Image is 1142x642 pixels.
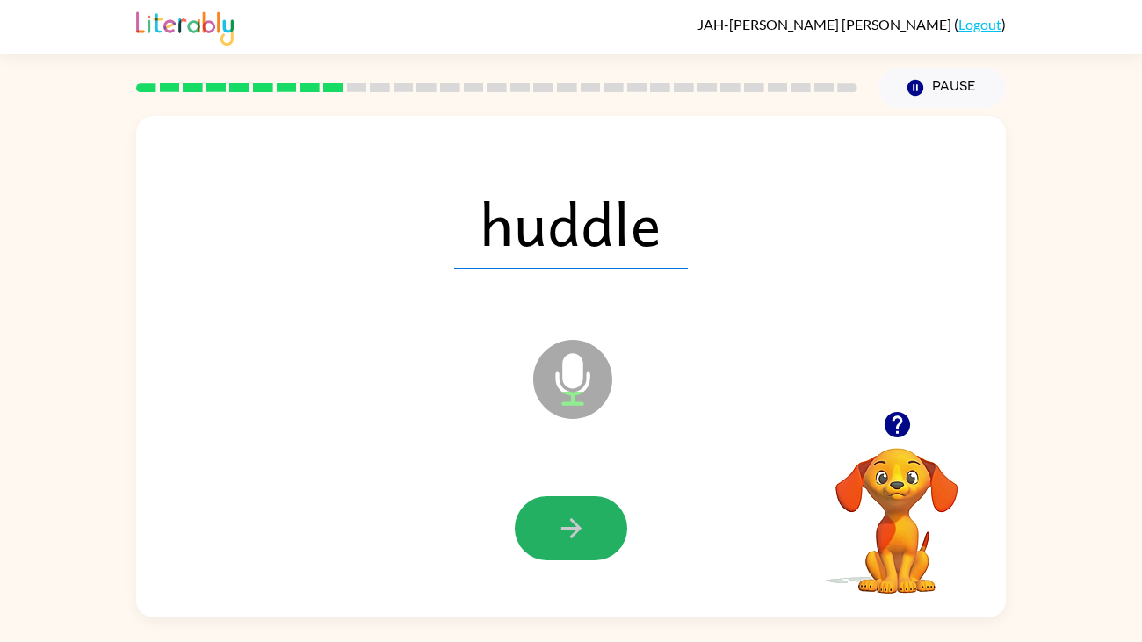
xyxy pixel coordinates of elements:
[454,177,688,269] span: huddle
[136,7,234,46] img: Literably
[809,421,985,596] video: Your browser must support playing .mp4 files to use Literably. Please try using another browser.
[878,68,1006,108] button: Pause
[958,16,1001,32] a: Logout
[697,16,954,32] span: JAH-[PERSON_NAME] [PERSON_NAME]
[697,16,1006,32] div: ( )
